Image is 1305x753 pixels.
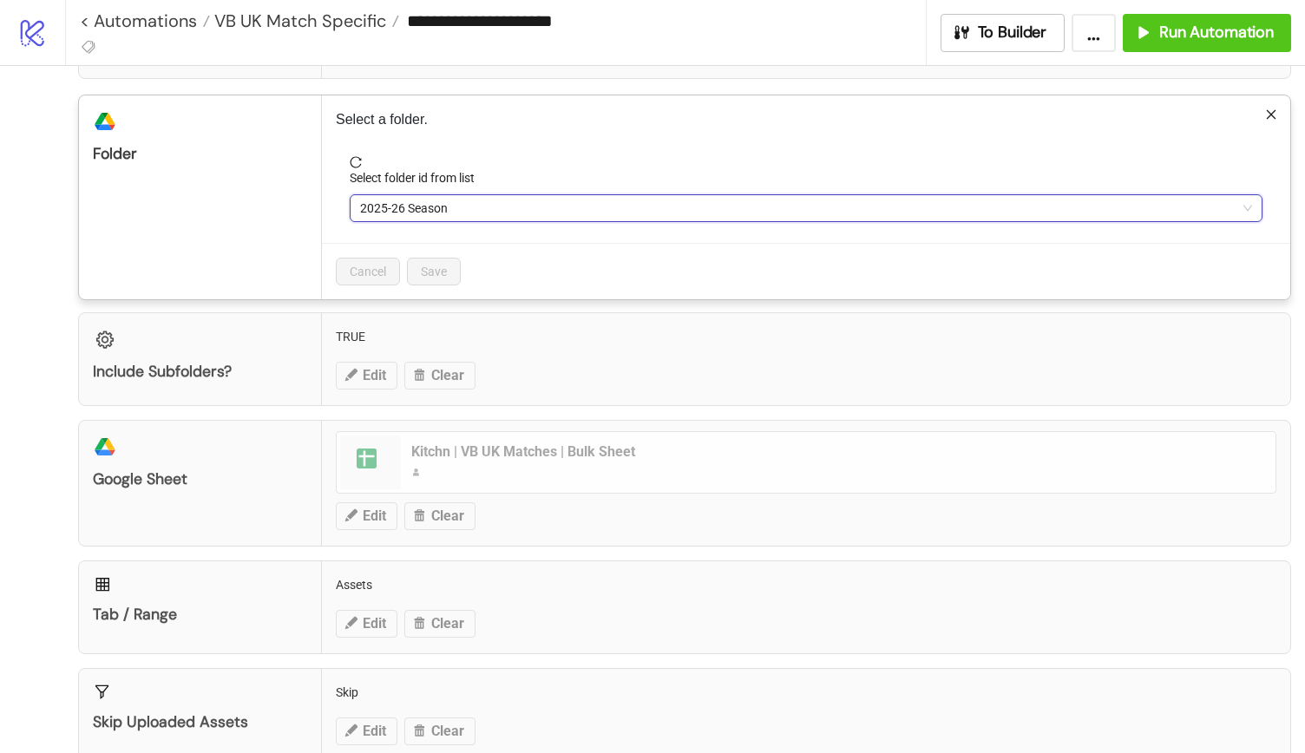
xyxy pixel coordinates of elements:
[1123,14,1291,52] button: Run Automation
[941,14,1066,52] button: To Builder
[360,195,1252,221] span: 2025-26 Season
[80,12,210,29] a: < Automations
[350,156,1262,168] span: reload
[350,168,486,187] label: Select folder id from list
[336,109,1276,130] p: Select a folder.
[93,144,307,164] div: Folder
[407,258,461,285] button: Save
[1159,23,1274,43] span: Run Automation
[978,23,1047,43] span: To Builder
[336,258,400,285] button: Cancel
[1072,14,1116,52] button: ...
[210,12,399,29] a: VB UK Match Specific
[1265,108,1277,121] span: close
[210,10,386,32] span: VB UK Match Specific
